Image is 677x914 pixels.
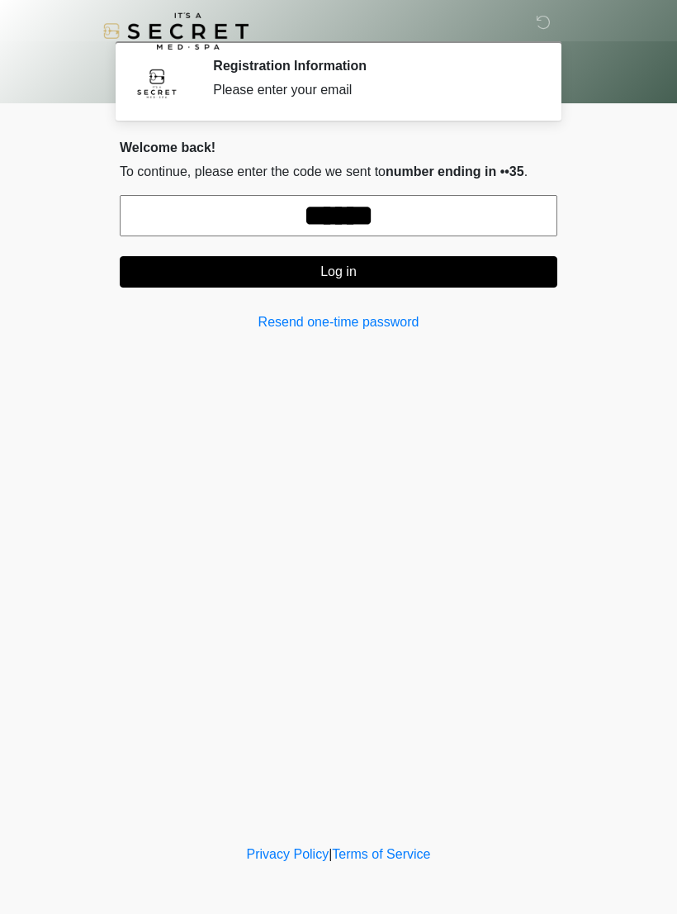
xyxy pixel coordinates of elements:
a: Resend one-time password [120,312,557,332]
p: To continue, please enter the code we sent to . [120,162,557,182]
h2: Welcome back! [120,140,557,155]
span: number ending in ••35 [386,164,524,179]
img: It's A Secret Med Spa Logo [103,12,249,50]
a: Privacy Policy [247,847,329,861]
h2: Registration Information [213,58,533,74]
a: | [329,847,332,861]
button: Log in [120,256,557,288]
a: Terms of Service [332,847,430,861]
img: Agent Avatar [132,58,182,107]
div: Please enter your email [213,80,533,100]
